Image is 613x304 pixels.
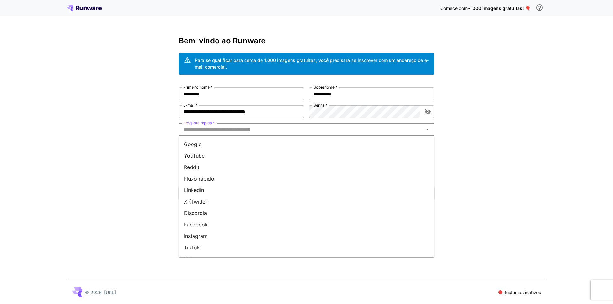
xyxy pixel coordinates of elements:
[179,36,266,45] font: Bem-vindo ao Runware
[183,103,195,108] font: E-mail
[183,85,210,90] font: Primeiro nome
[184,141,201,147] font: Google
[184,198,209,205] font: X (Twitter)
[314,103,325,108] font: Senha
[533,1,546,14] button: Para se qualificar para crédito gratuito, você precisa se inscrever com um endereço de e-mail com...
[505,290,541,295] font: Sistemas inativos
[184,233,208,239] font: Instagram
[183,121,212,125] font: Pergunta rápida
[468,5,531,11] font: ~1000 imagens gratuitas! 🎈
[184,256,209,262] font: Telegrama
[184,210,207,216] font: Discórdia
[314,85,334,90] font: Sobrenome
[423,125,432,134] button: Close
[184,221,208,228] font: Facebook
[184,164,199,170] font: Reddit
[184,152,205,159] font: YouTube
[184,244,200,251] font: TikTok
[440,5,468,11] font: Comece com
[85,290,116,295] font: © 2025, [URL]
[195,57,429,70] font: Para se qualificar para cerca de 1.000 imagens gratuitas, você precisará se inscrever com um ende...
[184,175,214,182] font: Fluxo rápido
[184,187,204,193] font: LinkedIn
[422,106,434,117] button: alternar a visibilidade da senha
